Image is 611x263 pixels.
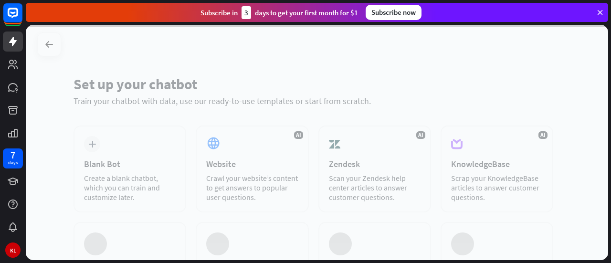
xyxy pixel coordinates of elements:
div: 7 [11,151,15,159]
div: KL [5,242,21,258]
div: Subscribe in days to get your first month for $1 [200,6,358,19]
div: 3 [242,6,251,19]
a: 7 days [3,148,23,168]
div: Subscribe now [366,5,421,20]
div: days [8,159,18,166]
